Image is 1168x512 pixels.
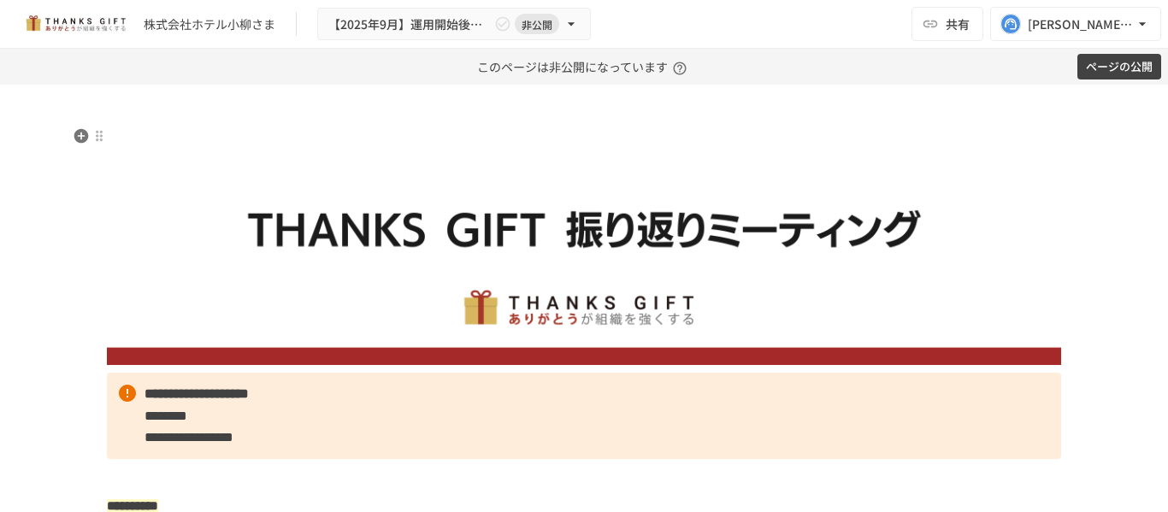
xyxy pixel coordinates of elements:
[107,127,1061,365] img: ywjCEzGaDRs6RHkpXm6202453qKEghjSpJ0uwcQsaCz
[477,49,692,85] p: このページは非公開になっています
[946,15,970,33] span: 共有
[1077,54,1161,80] button: ページの公開
[21,10,130,38] img: mMP1OxWUAhQbsRWCurg7vIHe5HqDpP7qZo7fRoNLXQh
[515,15,559,33] span: 非公開
[990,7,1161,41] button: [PERSON_NAME][EMAIL_ADDRESS][DOMAIN_NAME]
[1028,14,1134,35] div: [PERSON_NAME][EMAIL_ADDRESS][DOMAIN_NAME]
[911,7,983,41] button: 共有
[328,14,491,35] span: 【2025年9月】運用開始後振り返りミーティング
[144,15,275,33] div: 株式会社ホテル小柳さま
[317,8,591,41] button: 【2025年9月】運用開始後振り返りミーティング非公開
